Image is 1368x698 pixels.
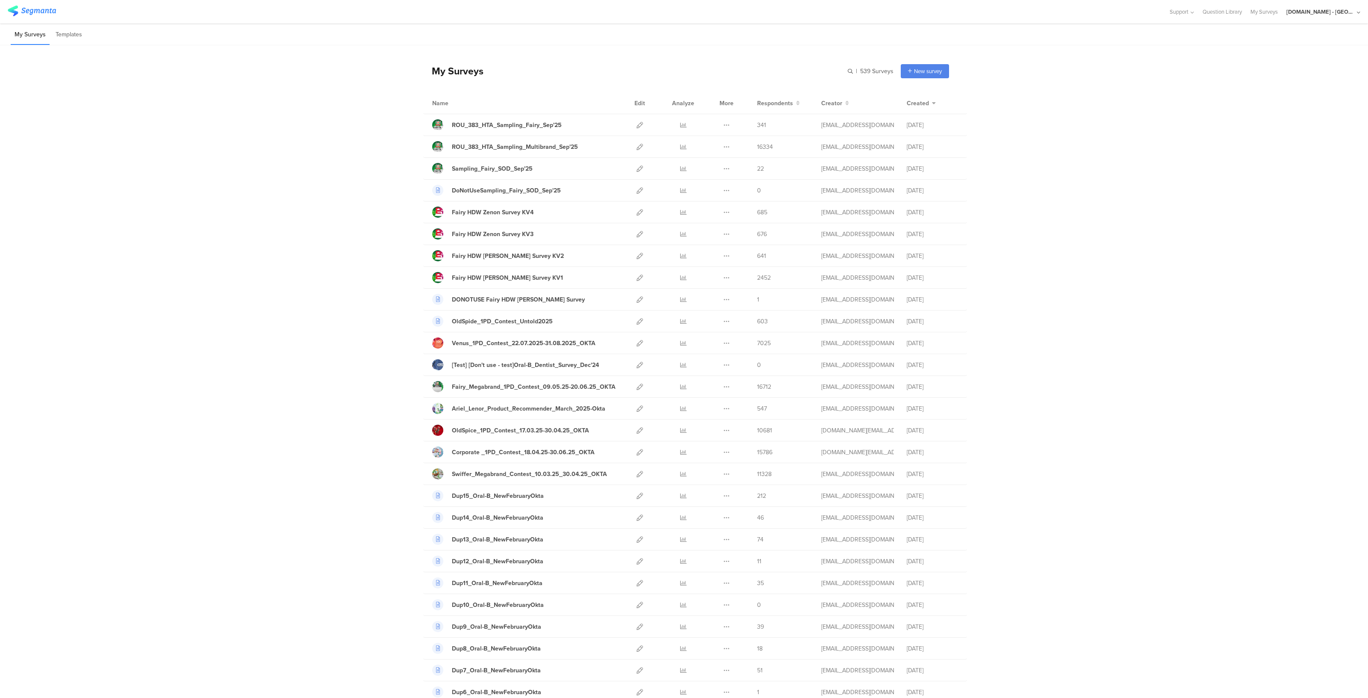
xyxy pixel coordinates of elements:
div: Dup8_Oral-B_NewFebruaryOkta [452,644,541,653]
div: [DATE] [907,317,958,326]
div: Swiffer_Megabrand_Contest_10.03.25_30.04.25_OKTA [452,470,607,479]
span: 547 [757,404,767,413]
a: OldSpide_1PD_Contest_Untold2025 [432,316,553,327]
span: 2452 [757,273,771,282]
span: 641 [757,251,766,260]
div: gheorghe.a.4@pg.com [821,164,894,173]
a: Dup7_Oral-B_NewFebruaryOkta [432,665,541,676]
div: Corporate _1PD_Contest_18.04.25-30.06.25_OKTA [452,448,595,457]
a: Dup11_Oral-B_NewFebruaryOkta [432,577,542,589]
div: stavrositu.m@pg.com [821,491,894,500]
a: DoNotUseSampling_Fairy_SOD_Sep'25 [432,185,561,196]
div: [DATE] [907,295,958,304]
div: [DATE] [907,361,958,370]
a: Dup12_Oral-B_NewFebruaryOkta [432,556,543,567]
span: 676 [757,230,767,239]
div: Fairy HDW Zenon Survey KV4 [452,208,534,217]
div: Dup15_Oral-B_NewFebruaryOkta [452,491,544,500]
a: Fairy HDW Zenon Survey KV4 [432,207,534,218]
span: 11328 [757,470,772,479]
a: Swiffer_Megabrand_Contest_10.03.25_30.04.25_OKTA [432,468,607,479]
div: [DATE] [907,426,958,435]
div: stavrositu.m@pg.com [821,622,894,631]
span: 22 [757,164,764,173]
div: [DATE] [907,121,958,130]
span: Created [907,99,929,108]
div: jansson.cj@pg.com [821,382,894,391]
a: Fairy HDW [PERSON_NAME] Survey KV1 [432,272,563,283]
span: 539 Surveys [860,67,893,76]
a: [Test] [Don't use - test]Oral-B_Dentist_Survey_Dec'24 [432,359,599,370]
div: gheorghe.a.4@pg.com [821,121,894,130]
a: ROU_383_HTA_Sampling_Fairy_Sep'25 [432,119,562,130]
a: Dup14_Oral-B_NewFebruaryOkta [432,512,543,523]
div: stavrositu.m@pg.com [821,644,894,653]
div: stavrositu.m@pg.com [821,688,894,697]
span: 1 [757,295,759,304]
div: Dup14_Oral-B_NewFebruaryOkta [452,513,543,522]
div: betbeder.mb@pg.com [821,361,894,370]
div: [DATE] [907,470,958,479]
div: gheorghe.a.4@pg.com [821,295,894,304]
div: Analyze [670,92,696,114]
button: Respondents [757,99,800,108]
div: [DATE] [907,557,958,566]
div: stavrositu.m@pg.com [821,535,894,544]
li: My Surveys [11,25,50,45]
div: ROU_383_HTA_Sampling_Multibrand_Sep'25 [452,142,578,151]
div: My Surveys [423,64,484,78]
span: 16334 [757,142,773,151]
a: Dup9_Oral-B_NewFebruaryOkta [432,621,541,632]
div: Ariel_Lenor_Product_Recommender_March_2025-Okta [452,404,605,413]
div: gheorghe.a.4@pg.com [821,230,894,239]
span: 10681 [757,426,772,435]
div: gheorghe.a.4@pg.com [821,317,894,326]
div: stavrositu.m@pg.com [821,666,894,675]
div: [DATE] [907,644,958,653]
span: 35 [757,579,764,588]
div: Venus_1PD_Contest_22.07.2025-31.08.2025_OKTA [452,339,596,348]
div: Fairy HDW Zenon Survey KV1 [452,273,563,282]
a: Ariel_Lenor_Product_Recommender_March_2025-Okta [432,403,605,414]
span: 0 [757,361,761,370]
div: stavrositu.m@pg.com [821,600,894,609]
div: OldSpide_1PD_Contest_Untold2025 [452,317,553,326]
span: 46 [757,513,764,522]
a: Dup13_Oral-B_NewFebruaryOkta [432,534,543,545]
span: 1 [757,688,759,697]
span: 39 [757,622,764,631]
span: Respondents [757,99,793,108]
div: [DATE] [907,186,958,195]
a: DONOTUSE Fairy HDW [PERSON_NAME] Survey [432,294,585,305]
div: [DATE] [907,404,958,413]
div: gheorghe.a.4@pg.com [821,142,894,151]
div: Fairy HDW Zenon Survey KV3 [452,230,534,239]
div: Dup6_Oral-B_NewFebruaryOkta [452,688,541,697]
a: Sampling_Fairy_SOD_Sep'25 [432,163,533,174]
div: [DATE] [907,688,958,697]
div: DoNotUseSampling_Fairy_SOD_Sep'25 [452,186,561,195]
div: Dup9_Oral-B_NewFebruaryOkta [452,622,541,631]
span: 0 [757,186,761,195]
div: stavrositu.m@pg.com [821,557,894,566]
span: New survey [914,67,942,75]
div: DONOTUSE Fairy HDW Zenon Survey [452,295,585,304]
span: Support [1170,8,1188,16]
div: More [717,92,736,114]
div: stavrositu.m@pg.com [821,513,894,522]
div: Dup12_Oral-B_NewFebruaryOkta [452,557,543,566]
div: ROU_383_HTA_Sampling_Fairy_Sep'25 [452,121,562,130]
div: Sampling_Fairy_SOD_Sep'25 [452,164,533,173]
a: Dup15_Oral-B_NewFebruaryOkta [432,490,544,501]
span: 16712 [757,382,771,391]
div: Name [432,99,484,108]
span: 7025 [757,339,771,348]
a: OldSpice_1PD_Contest_17.03.25-30.04.25_OKTA [432,425,589,436]
div: jansson.cj@pg.com [821,470,894,479]
div: gheorghe.a.4@pg.com [821,251,894,260]
span: Creator [821,99,842,108]
div: [DATE] [907,339,958,348]
div: jansson.cj@pg.com [821,339,894,348]
div: Dup11_Oral-B_NewFebruaryOkta [452,579,542,588]
div: [DATE] [907,208,958,217]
